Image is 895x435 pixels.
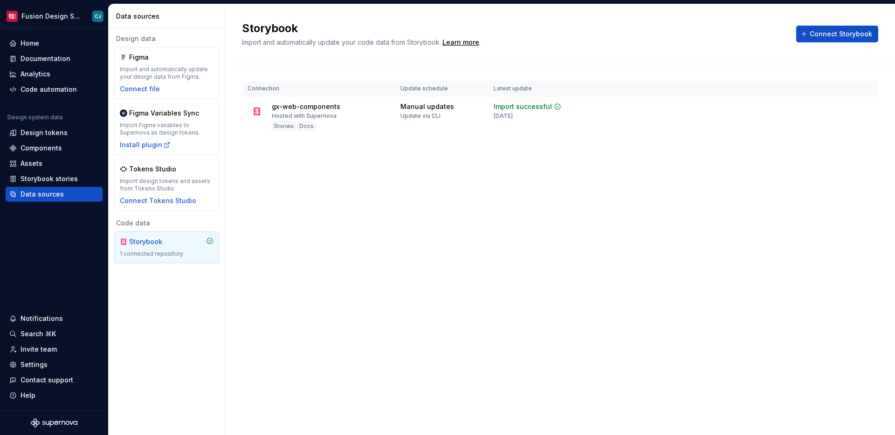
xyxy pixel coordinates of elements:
span: Connect Storybook [810,29,872,39]
div: Help [21,391,35,400]
a: Documentation [6,51,103,66]
a: Storybook stories [6,171,103,186]
th: Connection [242,81,395,96]
th: Update schedule [395,81,488,96]
button: Connect Tokens Studio [120,196,196,205]
div: Documentation [21,54,70,63]
div: Docs [297,122,316,131]
a: Code automation [6,82,103,97]
div: Storybook stories [21,174,78,184]
a: Learn more [442,38,479,47]
div: Search ⌘K [21,329,56,339]
div: Figma [129,53,174,62]
div: 1 connected repository [120,250,213,258]
div: Data sources [116,12,221,21]
div: Code automation [21,85,77,94]
div: Manual updates [400,102,454,111]
div: Tokens Studio [129,164,176,174]
th: Latest update [488,81,585,96]
div: Storybook [129,237,174,246]
div: Design tokens [21,128,68,137]
div: Import Figma variables to Supernova as design tokens. [120,122,213,136]
div: Notifications [21,314,63,323]
div: Code data [114,218,219,228]
a: Analytics [6,67,103,82]
span: Import and automatically update your code data from Storybook. [242,38,441,46]
div: Home [21,39,39,48]
div: Contact support [21,375,73,385]
button: Fusion Design SystemCJ [2,6,106,26]
div: Analytics [21,69,50,79]
div: Import and automatically update your design data from Figma. [120,66,213,81]
a: Storybook1 connected repository [114,231,219,263]
button: Connect file [120,84,160,94]
div: Settings [21,360,48,369]
button: Contact support [6,373,103,387]
a: Tokens StudioImport design tokens and assets from Tokens StudioConnect Tokens Studio [114,159,219,211]
a: Assets [6,156,103,171]
svg: Supernova Logo [31,418,77,428]
button: Install plugin [120,140,171,150]
a: Components [6,141,103,156]
a: Settings [6,357,103,372]
button: Help [6,388,103,403]
div: Design data [114,34,219,43]
a: Data sources [6,187,103,202]
a: FigmaImport and automatically update your design data from Figma.Connect file [114,47,219,99]
div: Import successful [494,102,552,111]
div: Figma Variables Sync [129,109,199,118]
div: Import design tokens and assets from Tokens Studio [120,177,213,192]
div: Invite team [21,345,57,354]
a: Home [6,36,103,51]
div: Fusion Design System [21,12,81,21]
span: . [441,39,481,46]
div: Components [21,143,62,153]
div: Stories [272,122,296,131]
div: gx-web-components [272,102,340,111]
button: Notifications [6,311,103,326]
div: Assets [21,159,42,168]
h2: Storybook [242,21,785,36]
a: Figma Variables SyncImport Figma variables to Supernova as design tokens.Install plugin [114,103,219,155]
div: Data sources [21,190,64,199]
div: Design system data [7,114,62,121]
div: Hosted with Supernova [272,112,337,120]
a: Design tokens [6,125,103,140]
div: Update via CLI [400,112,441,120]
div: [DATE] [494,112,513,120]
button: Search ⌘K [6,326,103,341]
div: CJ [95,13,101,20]
button: Connect Storybook [796,26,878,42]
a: Invite team [6,342,103,357]
img: f4f33d50-0937-4074-a32a-c7cda971eed1.png [7,11,18,22]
